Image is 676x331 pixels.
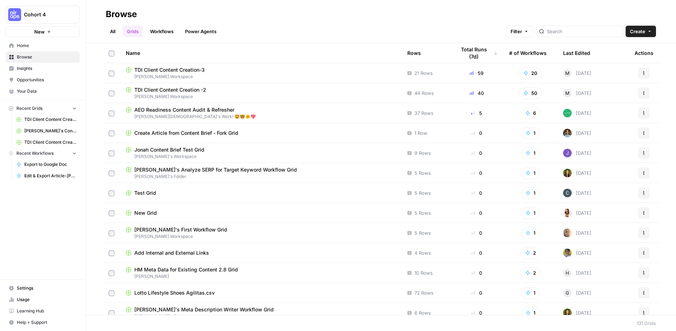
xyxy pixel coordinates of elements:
[6,317,80,328] button: Help + Support
[566,269,569,276] span: H
[6,63,80,74] a: Insights
[13,114,80,125] a: TDI Client Content Creation
[6,103,80,114] button: Recent Grids
[6,148,80,159] button: Recent Workflows
[16,105,43,112] span: Recent Grids
[6,305,80,317] a: Learning Hub
[134,146,204,153] span: Jonah Content Brief Test Grid
[34,28,45,35] span: New
[17,319,76,326] span: Help + Support
[563,269,591,277] div: [DATE]
[134,66,205,73] span: TDI Client Content Creation-3
[456,110,498,117] div: 5
[521,267,541,279] button: 2
[24,173,76,179] span: Edit & Export Article-[PERSON_NAME]
[181,26,221,37] a: Power Agents
[414,249,431,256] span: 4 Rows
[24,161,76,168] span: Export to Google Doc
[456,209,498,217] div: 0
[521,187,540,199] button: 1
[13,170,80,182] a: Edit & Export Article-[PERSON_NAME]
[456,70,498,77] div: 59
[519,67,542,79] button: 20
[106,26,120,37] a: All
[123,26,143,37] a: Grids
[563,209,591,217] div: [DATE]
[6,294,80,305] a: Usage
[17,65,76,72] span: Insights
[134,249,209,256] span: Add Internal and External Links
[17,285,76,291] span: Settings
[563,109,591,117] div: [DATE]
[521,207,540,219] button: 1
[563,149,591,157] div: [DATE]
[565,90,570,97] span: M
[563,149,572,157] img: jpi2mj6ns58tksswu06lvanbxbq7
[456,149,498,157] div: 0
[126,73,396,80] span: [PERSON_NAME] Workspace
[521,307,540,319] button: 1
[126,129,396,137] a: Create Article from Content Brief - Fork Grid
[563,169,572,177] img: 5os6fqfoz3fj3famzncg4cvo6d4f
[414,289,433,296] span: 72 Rows
[563,89,591,97] div: [DATE]
[563,189,572,197] img: 9zdwb908u64ztvdz43xg4k8su9w3
[24,128,76,134] span: [PERSON_NAME]'s Content Writer Grid
[126,146,396,160] a: Jonah Content Brief Test Grid[PERSON_NAME]'s Workspace
[126,266,396,280] a: HM Meta Data for Existing Content 2.8 Grid[PERSON_NAME]
[6,26,80,37] button: New
[563,129,572,137] img: zokwlwkpbrcdr2sqfe3mvfff4ga3
[635,43,653,63] div: Actions
[509,43,547,63] div: # of Workflows
[511,28,522,35] span: Filter
[6,40,80,51] a: Home
[456,309,498,316] div: 0
[414,110,433,117] span: 37 Rows
[24,11,67,18] span: Cohort 4
[521,227,540,239] button: 1
[134,189,156,197] span: Test Grid
[8,8,21,21] img: Cohort 4 Logo
[126,306,396,320] a: [PERSON_NAME]'s Meta Description Writer Workflow Grid[PERSON_NAME]'s Folder
[547,28,620,35] input: Search
[126,189,396,197] a: Test Grid
[456,43,498,63] div: Total Runs (7d)
[126,66,396,80] a: TDI Client Content Creation-3[PERSON_NAME] Workspace
[637,320,656,327] div: 131 Grids
[414,169,431,177] span: 5 Rows
[563,209,572,217] img: dv492c8bjtr091ls286jptzea6tx
[414,309,431,316] span: 6 Rows
[414,229,431,236] span: 5 Rows
[126,166,396,180] a: [PERSON_NAME]'s Analyze SERP for Target Keyword Workflow Grid[PERSON_NAME]'s Folder
[126,86,396,100] a: TDI Client Content Creation -2[PERSON_NAME] Workspace
[134,306,274,313] span: [PERSON_NAME]'s Meta Description Writer Workflow Grid
[17,308,76,314] span: Learning Hub
[126,226,396,240] a: [PERSON_NAME]'s First Workflow Grid[PERSON_NAME] Workspace
[456,129,498,137] div: 0
[24,116,76,123] span: TDI Client Content Creation
[6,74,80,86] a: Opportunities
[506,26,533,37] button: Filter
[521,127,540,139] button: 1
[414,269,433,276] span: 10 Rows
[563,249,572,257] img: 2bc7se0ma8dkfmk22738zyohvuw6
[563,229,572,237] img: rpnue5gqhgwwz5ulzsshxcaclga5
[521,287,540,299] button: 1
[414,90,434,97] span: 44 Rows
[563,249,591,257] div: [DATE]
[134,226,227,233] span: [PERSON_NAME]'s First Workflow Grid
[521,147,540,159] button: 1
[17,77,76,83] span: Opportunities
[566,289,569,296] span: G
[565,70,570,77] span: M
[519,87,542,99] button: 50
[6,51,80,63] a: Browse
[134,266,238,273] span: HM Meta Data for Existing Content 2.8 Grid
[24,139,76,146] span: TDI Client Content Creation -2
[126,93,396,100] span: [PERSON_NAME] Workspace
[126,313,396,320] span: [PERSON_NAME]'s Folder
[126,249,396,256] a: Add Internal and External Links
[456,269,498,276] div: 0
[126,209,396,217] a: New Grid
[414,189,431,197] span: 5 Rows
